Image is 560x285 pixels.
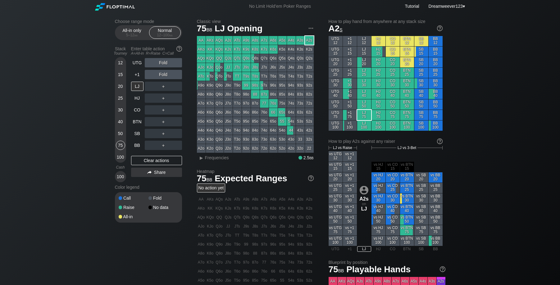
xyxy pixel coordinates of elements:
div: Q3o [215,135,224,144]
div: 25 [116,93,125,103]
img: Floptimal logo [95,3,135,11]
div: QJs [224,54,233,63]
div: 75 [116,141,125,150]
div: Q8o [215,90,224,99]
div: CO 50 [386,99,400,110]
div: T6o [233,108,242,117]
div: Q3s [296,54,305,63]
div: SB 40 [414,89,428,99]
div: Q4o [215,126,224,135]
div: SB [131,129,143,138]
div: Q6s [269,54,278,63]
span: bb [207,26,212,33]
div: AJo [197,63,206,72]
div: ＋ [145,129,182,138]
div: A8o [197,90,206,99]
div: Q7s [260,54,269,63]
div: UTG 100 [329,120,343,131]
div: LJ 50 [357,99,371,110]
div: HJ 40 [371,89,385,99]
div: J9o [224,81,233,90]
div: LJ 75 [357,110,371,120]
div: A=All-in R=Raise C=Call [131,51,182,56]
div: HJ 100 [371,120,385,131]
div: 74o [260,126,269,135]
div: 97o [242,99,251,108]
div: CO [131,105,143,115]
div: 12 [116,58,125,67]
div: J3o [224,135,233,144]
div: HJ 30 [371,78,385,88]
div: UTG 75 [329,110,343,120]
div: KTs [233,45,242,54]
div: QQ [215,54,224,63]
div: K6o [206,108,215,117]
div: BB 75 [429,110,443,120]
div: ＋ [145,105,182,115]
div: 42s [305,126,314,135]
div: JTs [233,63,242,72]
div: A2o [197,144,206,153]
div: T3o [233,135,242,144]
div: LJ 20 [357,57,371,67]
div: 76o [260,108,269,117]
div: K5s [278,45,287,54]
div: SB 12 [414,36,428,46]
div: 73o [260,135,269,144]
div: K9o [206,81,215,90]
div: 85o [251,117,260,126]
span: Dreamweever123 [429,4,463,9]
div: J5o [224,117,233,126]
div: 53s [296,117,305,126]
div: J7o [224,99,233,108]
div: 83s [296,90,305,99]
span: LJ Opening [214,24,263,34]
div: 66 [269,108,278,117]
div: 53o [278,135,287,144]
div: A9o [197,81,206,90]
div: BTN 40 [400,89,414,99]
div: 20 [116,82,125,91]
div: 12 – 100 [152,33,178,37]
div: 84o [251,126,260,135]
span: 75 [196,24,213,34]
div: K8o [206,90,215,99]
div: UTG [131,58,143,67]
div: JTo [224,72,233,81]
div: J2s [305,63,314,72]
div: K7s [260,45,269,54]
div: T8s [251,72,260,81]
div: 33 [296,135,305,144]
h2: How to play hand from anywhere at any stack size [329,19,443,24]
div: J8o [224,90,233,99]
div: Q9o [215,81,224,90]
div: AKo [197,45,206,54]
img: icon-avatar.b40e07d9.svg [360,186,368,194]
div: Tourney [112,51,129,56]
div: Fold [148,196,178,200]
div: A7s [260,36,269,45]
div: JJ [224,63,233,72]
div: T2o [233,144,242,153]
div: A7o [197,99,206,108]
div: SB 100 [414,120,428,131]
div: J7s [260,63,269,72]
div: K3s [296,45,305,54]
div: 98s [251,81,260,90]
div: 65s [278,108,287,117]
div: No data [148,205,178,210]
div: 54s [287,117,296,126]
a: Tutorial [405,4,419,9]
div: ▾ [427,3,466,10]
div: +1 75 [343,110,357,120]
div: T9s [242,72,251,81]
div: A2s [305,36,314,45]
div: T4o [233,126,242,135]
div: HJ [131,93,143,103]
div: K9s [242,45,251,54]
div: 77 [260,99,269,108]
div: HJ 25 [371,68,385,78]
div: 86o [251,108,260,117]
div: How to play A2s against any raiser [329,139,443,144]
div: 72o [260,144,269,153]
